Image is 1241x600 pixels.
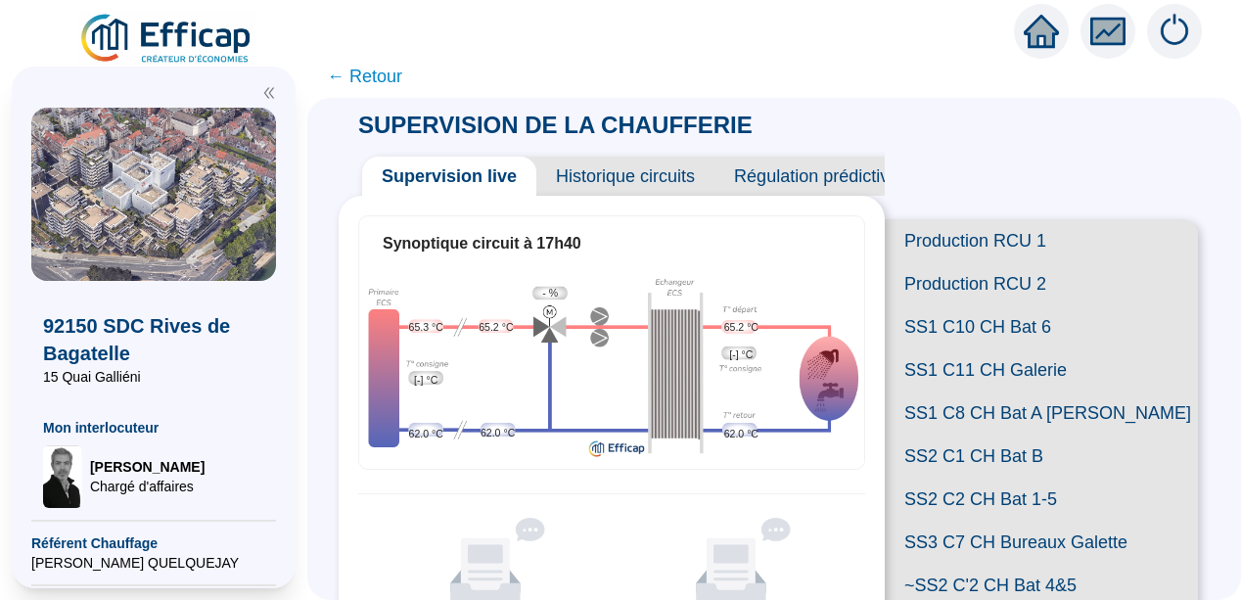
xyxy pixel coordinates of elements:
span: Référent Chauffage [31,533,276,553]
span: double-left [262,86,276,100]
span: home [1024,14,1059,49]
span: Production RCU 2 [885,262,1198,305]
img: efficap energie logo [78,12,255,67]
span: 62.0 °C [409,427,443,442]
img: alerts [1147,4,1202,59]
span: [-] °C [414,373,437,389]
span: Historique circuits [536,157,714,196]
span: SS3 C7 CH Bureaux Galette [885,521,1198,564]
span: SS2 C2 CH Bat 1-5 [885,478,1198,521]
span: Régulation prédictive [714,157,918,196]
span: SS1 C8 CH Bat A [PERSON_NAME] [885,392,1198,435]
span: 65.2 °C [724,320,758,336]
span: [PERSON_NAME] [90,457,205,477]
span: Mon interlocuteur [43,418,264,438]
span: Supervision live [362,157,536,196]
span: 62.0 °C [481,426,515,441]
span: 15 Quai Galliéni [43,367,264,387]
span: 65.3 °C [409,320,443,336]
span: 92150 SDC Rives de Bagatelle [43,312,264,367]
span: - % [542,286,558,301]
span: SS2 C1 CH Bat B [885,435,1198,478]
div: Synoptique circuit à 17h40 [383,232,841,255]
span: ← Retour [327,63,402,90]
span: SS1 C10 CH Bat 6 [885,305,1198,348]
div: Synoptique [359,270,864,463]
span: [PERSON_NAME] QUELQUEJAY [31,553,276,573]
span: SUPERVISION DE LA CHAUFFERIE [339,112,772,138]
span: [-] °C [729,347,753,363]
img: Chargé d'affaires [43,445,82,508]
img: ecs-supervision.4e789799f7049b378e9c.png [359,270,864,463]
span: Chargé d'affaires [90,477,205,496]
span: SS1 C11 CH Galerie [885,348,1198,392]
span: 65.2 °C [479,320,513,336]
span: 62.0 °C [724,427,758,442]
span: Production RCU 1 [885,219,1198,262]
span: fund [1090,14,1126,49]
